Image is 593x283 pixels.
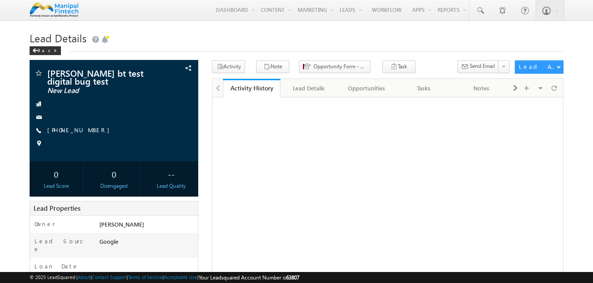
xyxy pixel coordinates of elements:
button: Opportunity Form - Stage & Status [299,60,370,73]
div: -- [147,166,196,182]
div: Tasks [403,83,445,93]
a: Contact Support [92,274,127,280]
a: Notes [453,79,510,97]
div: Notes [460,83,502,93]
label: Loan Date [34,262,79,270]
span: New Lead [47,86,151,95]
a: Activity History [223,79,280,97]
label: Owner [34,220,55,228]
a: About [78,274,91,280]
div: 0 [32,166,80,182]
span: Opportunity Form - Stage & Status [313,63,366,71]
a: Lead Details [280,79,338,97]
button: Task [382,60,415,73]
div: Activity History [230,84,274,92]
a: Terms of Service [128,274,162,280]
div: Lead Details [287,83,330,93]
span: Lead Details [30,31,87,45]
span: [PHONE_NUMBER] [47,126,114,135]
button: Lead Actions [515,60,563,74]
button: Send Email [457,60,499,73]
div: Google [97,237,198,249]
div: Lead Actions [519,63,556,71]
span: Your Leadsquared Account Number is [199,274,299,281]
a: Opportunities [338,79,396,97]
div: Disengaged [90,182,138,190]
div: Opportunities [345,83,388,93]
span: 63807 [286,274,299,281]
span: Lead Properties [34,204,80,212]
button: Note [256,60,289,73]
span: [PERSON_NAME] [99,220,144,228]
label: Lead Source [34,237,91,253]
span: [PERSON_NAME] bt test digital bug test [47,69,151,85]
span: © 2025 LeadSquared | | | | | [30,273,299,282]
a: Tasks [396,79,453,97]
img: Custom Logo [30,2,79,18]
a: Back [30,46,65,53]
div: Back [30,46,61,55]
div: 0 [90,166,138,182]
div: Lead Quality [147,182,196,190]
button: Activity [212,60,245,73]
span: Send Email [470,62,495,70]
div: Lead Score [32,182,80,190]
a: Acceptable Use [164,274,197,280]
